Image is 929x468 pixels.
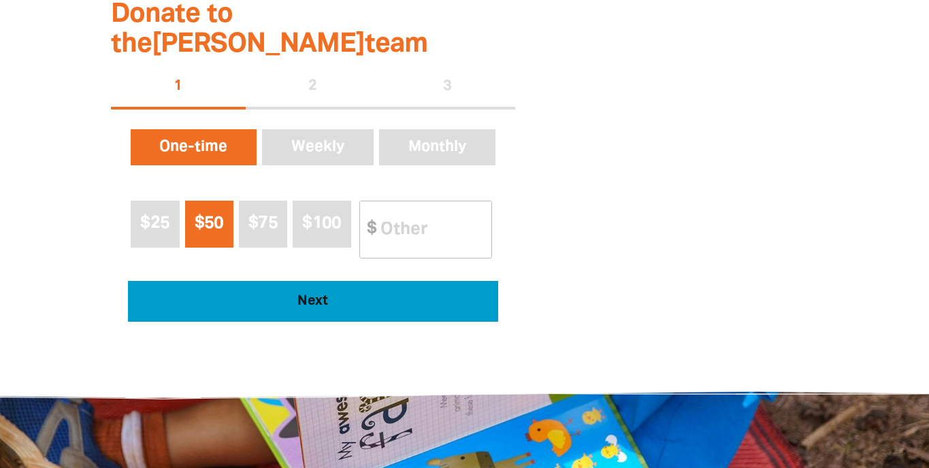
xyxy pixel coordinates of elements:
span: $75 [248,216,278,231]
button: $50 [185,201,233,248]
span: $ [360,209,376,250]
span: $100 [302,216,341,231]
button: $100 [293,201,351,248]
button: Monthly [376,127,498,169]
button: One-time [128,127,260,169]
span: Next [146,295,479,308]
button: Pay with Credit Card [128,281,498,322]
button: Weekly [259,127,376,169]
span: $50 [195,216,224,231]
span: Donate to the [PERSON_NAME] team [111,2,427,57]
span: $25 [140,216,169,231]
input: Other [371,201,491,258]
button: $25 [131,201,179,248]
button: $75 [239,201,287,248]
